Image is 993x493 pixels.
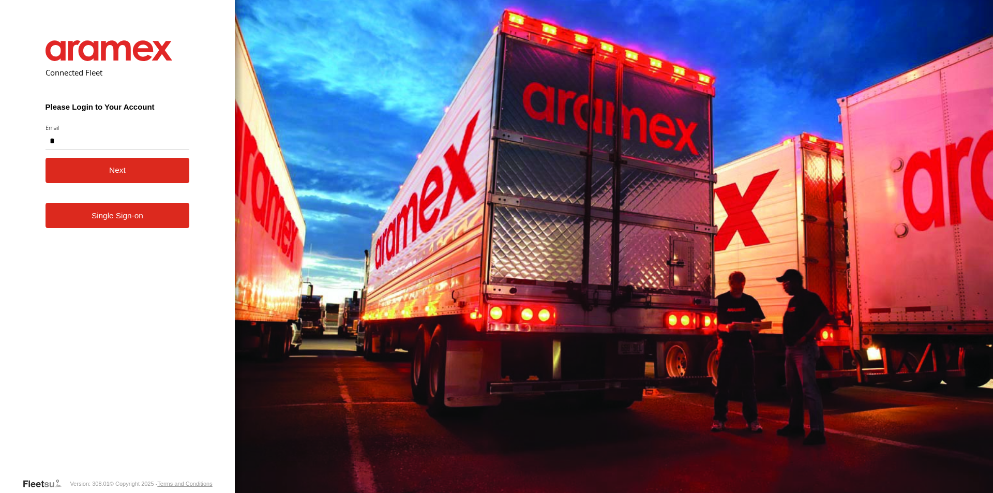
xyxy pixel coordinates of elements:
[46,203,190,228] a: Single Sign-on
[22,479,70,489] a: Visit our Website
[70,481,109,487] div: Version: 308.01
[46,40,173,61] img: Aramex
[46,67,190,78] h2: Connected Fleet
[157,481,212,487] a: Terms and Conditions
[46,102,190,111] h3: Please Login to Your Account
[110,481,213,487] div: © Copyright 2025 -
[46,158,190,183] button: Next
[46,124,190,131] label: Email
